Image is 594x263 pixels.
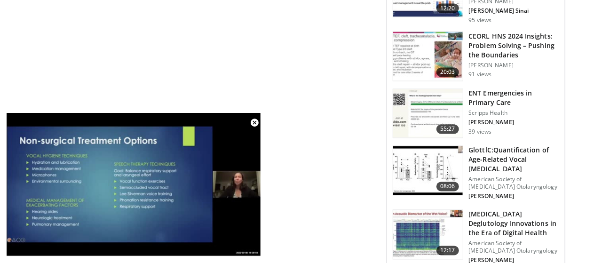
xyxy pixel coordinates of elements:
a: 55:27 ENT Emergencies in Primary Care Scripps Health [PERSON_NAME] 39 views [393,89,559,139]
p: 39 views [469,128,492,136]
span: 08:06 [436,182,459,191]
p: 91 views [469,71,492,79]
h3: [MEDICAL_DATA] Deglutology Innovations in the Era of Digital Health [469,210,559,238]
img: c6d6165b-6dfa-44ad-a2f0-98227d014389.150x105_q85_crop-smart_upscale.jpg [393,210,463,259]
p: [PERSON_NAME] [469,62,559,69]
p: [PERSON_NAME] Sinai [469,7,559,15]
p: American Society of [MEDICAL_DATA] Otolaryngology [469,176,559,191]
button: Close [245,113,264,133]
p: [PERSON_NAME] [469,193,559,200]
p: Scripps Health [469,110,559,117]
h3: ENT Emergencies in Primary Care [469,89,559,108]
h3: GlottlC:Quantification of Age-Related Vocal [MEDICAL_DATA] [469,146,559,174]
span: 55:27 [436,125,459,134]
h3: CEORL HNS 2024 Insights: Problem Solving – Pushing the Boundaries [469,32,559,60]
video-js: Video Player [7,113,261,256]
p: American Society of [MEDICAL_DATA] Otolaryngology [469,240,559,255]
img: 3ab7e789-e0db-4367-898f-af027d676d28.150x105_q85_crop-smart_upscale.jpg [393,146,463,195]
img: 4fb4ae94-5f06-4501-ad2e-2fed3d47008e.150x105_q85_crop-smart_upscale.jpg [393,89,463,138]
span: 12:17 [436,246,459,255]
img: 60c8a940-9cf4-4831-beb5-d8cb2d635fc8.150x105_q85_crop-smart_upscale.jpg [393,32,463,81]
a: 20:03 CEORL HNS 2024 Insights: Problem Solving – Pushing the Boundaries [PERSON_NAME] 91 views [393,32,559,81]
a: 08:06 GlottlC:Quantification of Age-Related Vocal [MEDICAL_DATA] American Society of [MEDICAL_DAT... [393,146,559,202]
span: 12:20 [436,4,459,13]
p: [PERSON_NAME] [469,119,559,127]
p: 95 views [469,16,492,24]
span: 20:03 [436,68,459,77]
